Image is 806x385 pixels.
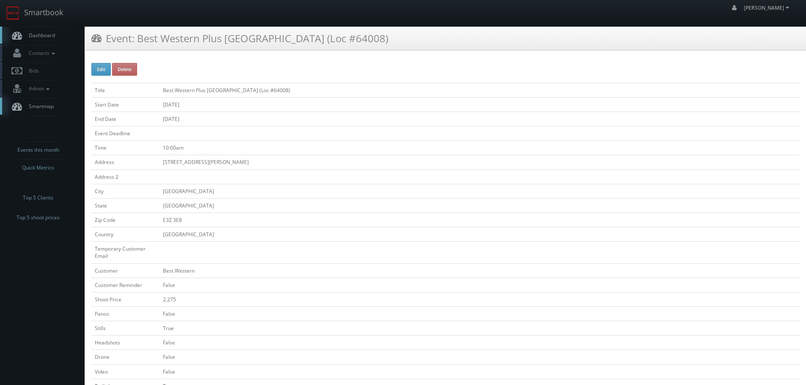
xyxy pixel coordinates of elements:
span: Smartmap [25,103,54,110]
td: Customer [91,263,160,278]
td: 2,275 [160,292,800,306]
td: False [160,350,800,364]
span: Events this month [17,146,59,154]
span: Quick Metrics [22,164,54,172]
td: Panos [91,306,160,321]
span: Top 5 Clients [23,194,53,202]
td: Shoot Price [91,292,160,306]
td: [DATE] [160,112,800,126]
td: 10:00am [160,141,800,155]
td: State [91,198,160,213]
td: Headshots [91,336,160,350]
td: Video [91,364,160,379]
span: Contacts [25,49,57,57]
td: Temporary Customer Email [91,242,160,263]
td: [DATE] [160,97,800,112]
span: Dashboard [25,32,55,39]
button: Delete [112,63,137,76]
td: [STREET_ADDRESS][PERSON_NAME] [160,155,800,169]
h3: Event: Best Western Plus [GEOGRAPHIC_DATA] (Loc #64008) [91,31,388,46]
button: Edit [91,63,111,76]
td: Time [91,141,160,155]
td: [GEOGRAPHIC_DATA] [160,227,800,242]
td: False [160,336,800,350]
td: City [91,184,160,198]
td: Customer Reminder [91,278,160,292]
td: Zip Code [91,213,160,227]
td: True [160,321,800,336]
td: Title [91,83,160,97]
td: Country [91,227,160,242]
td: [GEOGRAPHIC_DATA] [160,198,800,213]
span: Bids [25,67,39,74]
td: Event Deadline [91,126,160,141]
td: Stills [91,321,160,336]
td: False [160,306,800,321]
img: smartbook-logo.png [6,6,20,20]
td: Address [91,155,160,169]
td: Best Western [160,263,800,278]
span: Admin [25,85,52,92]
td: Drone [91,350,160,364]
span: Top 5 shoot prices [17,213,60,222]
td: Start Date [91,97,160,112]
td: False [160,364,800,379]
td: Address 2 [91,169,160,184]
td: [GEOGRAPHIC_DATA] [160,184,800,198]
td: Best Western Plus [GEOGRAPHIC_DATA] (Loc #64008) [160,83,800,97]
span: [PERSON_NAME] [744,4,792,11]
td: End Date [91,112,160,126]
td: E3Z 3E8 [160,213,800,227]
td: False [160,278,800,292]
